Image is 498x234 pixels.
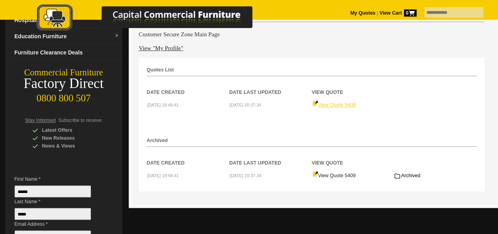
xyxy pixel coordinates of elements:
[147,173,179,178] small: [DATE] 18:48:41
[147,138,168,143] strong: Archived
[15,198,103,206] span: Last Name *
[312,173,356,178] a: View Quote 5409
[378,10,416,16] a: View Cart0
[230,173,261,178] small: [DATE] 20:37:34
[15,4,291,33] img: Capital Commercial Furniture Logo
[15,175,103,183] span: First Name *
[5,67,122,78] div: Commercial Furniture
[32,142,107,150] div: News & Views
[404,9,417,17] span: 0
[312,77,394,96] th: View Quote
[147,77,230,96] th: Date Created
[15,4,291,35] a: Capital Commercial Furniture Logo
[5,89,122,104] div: 0800 800 507
[15,220,103,228] span: Email Address *
[147,67,174,73] strong: Quotes List
[25,118,56,123] span: Stay Informed
[147,147,230,167] th: Date Created
[312,100,318,107] img: Quote-icon
[5,78,122,89] div: Factory Direct
[380,10,417,16] strong: View Cart
[58,118,102,123] span: Subscribe to receive:
[32,134,107,142] div: New Releases
[11,28,122,45] a: Education Furnituredropdown
[15,185,91,197] input: First Name *
[139,30,485,38] h4: Customer Secure Zone Main Page
[312,171,318,177] img: Quote-icon
[312,102,356,108] a: View Quote 5409
[229,77,312,96] th: Date Last Updated
[32,126,107,134] div: Latest Offers
[312,147,394,167] th: View Quote
[139,45,183,51] a: View "My Profile"
[11,12,122,28] a: Hospitality Furnituredropdown
[229,147,312,167] th: Date Last Updated
[11,45,122,61] a: Furniture Clearance Deals
[147,103,179,107] small: [DATE] 18:48:41
[401,173,420,178] span: Archived
[350,10,376,16] a: My Quotes
[230,103,261,107] small: [DATE] 20:37:34
[15,208,91,220] input: Last Name *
